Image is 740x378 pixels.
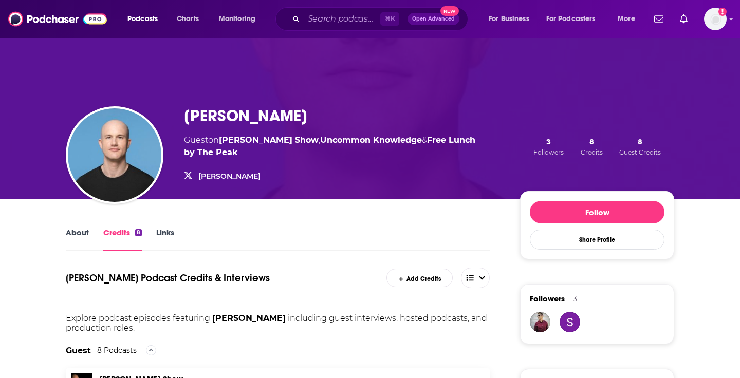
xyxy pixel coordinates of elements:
[412,16,455,22] span: Open Advanced
[380,12,399,26] span: ⌘ K
[103,228,142,251] a: Credits8
[68,108,161,202] img: Brian Armstrong
[66,346,91,355] h2: Guest
[208,135,319,145] span: on
[177,12,199,26] span: Charts
[66,268,366,288] h1: Brian Armstrong's Podcast Credits & Interviews
[589,137,594,146] span: 8
[530,201,664,223] button: Follow
[578,136,606,157] button: 8Credits
[8,9,107,29] img: Podchaser - Follow, Share and Rate Podcasts
[184,135,208,145] span: Guest
[489,12,529,26] span: For Business
[461,268,490,288] button: open menu
[540,11,610,27] button: open menu
[219,12,255,26] span: Monitoring
[704,8,727,30] button: Show profile menu
[650,10,668,28] a: Show notifications dropdown
[560,312,580,332] img: shassan
[573,294,577,304] div: 3
[66,313,490,333] p: Explore podcast episodes featuring including guest interviews, hosted podcasts, and production ro...
[440,6,459,16] span: New
[530,312,550,332] img: TheCryptoPress
[135,229,142,236] div: 8
[120,11,171,27] button: open menu
[530,136,567,157] button: 3Followers
[285,7,478,31] div: Search podcasts, credits, & more...
[184,106,307,126] h3: [PERSON_NAME]
[66,333,490,368] div: The Guest is an outside party who makes an on-air appearance on an episode, often as a participan...
[198,172,261,181] a: [PERSON_NAME]
[212,313,286,323] span: [PERSON_NAME]
[320,135,422,145] a: Uncommon Knowledge
[638,137,642,146] span: 8
[704,8,727,30] span: Logged in as bjonesvested
[546,137,551,146] span: 3
[219,135,319,145] a: Shawn Ryan Show
[212,11,269,27] button: open menu
[676,10,692,28] a: Show notifications dropdown
[530,294,565,304] span: Followers
[546,12,596,26] span: For Podcasters
[170,11,205,27] a: Charts
[66,228,89,251] a: About
[304,11,380,27] input: Search podcasts, credits, & more...
[97,346,137,355] div: 8 Podcasts
[408,13,459,25] button: Open AdvancedNew
[319,135,320,145] span: ,
[386,269,453,287] a: Add Credits
[704,8,727,30] img: User Profile
[581,148,603,156] span: Credits
[618,12,635,26] span: More
[127,12,158,26] span: Podcasts
[533,148,564,156] span: Followers
[482,11,542,27] button: open menu
[156,228,174,251] a: Links
[718,8,727,16] svg: Add a profile image
[422,135,427,145] span: &
[610,11,648,27] button: open menu
[530,230,664,250] button: Share Profile
[619,148,661,156] span: Guest Credits
[616,136,664,157] button: 8Guest Credits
